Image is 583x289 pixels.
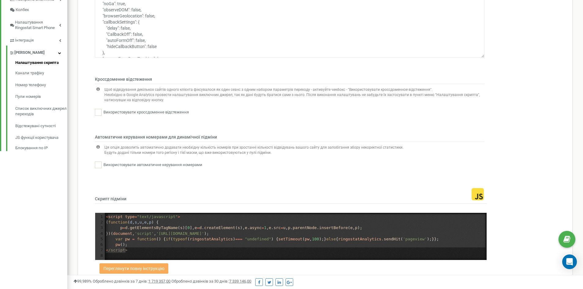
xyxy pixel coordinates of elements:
span: Колбек [16,7,29,13]
span: function [108,220,128,224]
span: () { ( ( ) ) { ( , );} { . ( );}}; [106,237,439,241]
div: 5 [95,236,104,242]
span: Оброблено дзвінків за 7 днів : [93,279,170,283]
a: Канали трафіку [15,67,67,79]
a: Номер телефону [15,79,67,91]
span: (); [106,242,128,247]
p: Щоб відвідування декількох сайтів одного клієнта фіксувалося як один сеанс з одним набором параме... [104,87,484,92]
span: < [106,248,108,252]
span: pw [125,237,130,241]
span: = [123,225,125,230]
span: "undefined" [245,237,271,241]
span: [PERSON_NAME] [14,50,45,56]
span: ( ( , , , , ) { [106,220,159,224]
a: Налаштування скрипта [15,60,67,67]
a: Блокування по IP [15,144,67,151]
span: p [149,220,151,224]
span: async [250,225,262,230]
span: 0 [187,225,190,230]
div: 4 [95,231,104,236]
span: else [326,237,336,241]
span: document [113,231,132,236]
span: ringostatAnalytics [190,237,233,241]
a: [PERSON_NAME] [9,46,67,58]
span: p [288,225,290,230]
span: Налаштування Ringostat Smart Phone [15,20,59,31]
p: Ця опція дозволить автоматично додавати необхідну кількість номерів при зростанні кількості відві... [104,145,403,150]
span: 1 [264,225,267,230]
p: Скрипт підміни [95,180,487,204]
div: Open Intercom Messenger [562,254,577,269]
label: Використовувати автоматичне керування номерами [102,162,202,168]
span: insertBefore [319,225,348,230]
span: type [125,214,135,219]
span: < [106,214,108,219]
label: Використовувати кроссдоменне відстеження [102,109,189,115]
span: '[URL][DOMAIN_NAME]' [156,231,204,236]
span: e [245,225,247,230]
span: getElementsByTagName [130,225,178,230]
span: === [235,237,242,241]
a: Інтеграція [9,33,67,46]
span: = [281,225,283,230]
span: setTimeout [278,237,302,241]
span: 99,989% [73,279,92,283]
span: d [125,225,128,230]
span: pw [115,242,120,247]
p: Кроссдоменне відстеження [95,76,484,84]
span: pw [305,237,310,241]
a: Налаштування Ringostat Smart Phone [9,15,67,33]
div: 1 [95,214,104,220]
a: Переглянути повну інструкцію [99,267,168,271]
a: Пули номерів [15,91,67,103]
div: 7 [95,247,104,253]
a: JS функції користувача [15,132,67,144]
span: = [197,225,199,230]
p: Необхідно в Google Analytics провести налаштування виключних джерел, так як дані будуть братися с... [104,92,484,103]
u: 7 339 146,00 [229,279,251,283]
span: e [269,225,271,230]
span: 'pageview' [403,237,427,241]
div: 6 [95,242,104,247]
a: Колбек [9,5,67,15]
span: s [180,225,183,230]
a: Список виключних джерел переходів [15,103,67,120]
span: sendHit [384,237,401,241]
div: 2 [95,220,104,225]
span: typeof [173,237,187,241]
span: d [130,220,132,224]
span: = [262,225,264,230]
span: = [132,237,135,241]
p: Будуть додані тільки номери того регіону і тієї маски, що вже використовуються у пулі підміни. [104,150,403,155]
span: u [283,225,286,230]
span: 'script' [135,231,154,236]
span: e [195,225,197,230]
span: var [115,237,122,241]
span: parentNode [293,225,317,230]
span: p [120,225,123,230]
a: Відстежувані сутності [15,120,67,132]
u: 1 719 357,00 [148,279,170,283]
span: p [355,225,357,230]
span: e [350,225,353,230]
span: function [137,237,156,241]
span: /script> [108,248,128,252]
span: src [274,225,281,230]
span: script [108,214,123,219]
span: = [135,214,137,219]
span: s [135,220,137,224]
button: Переглянути повну інструкцію [99,263,168,274]
span: createElement [204,225,235,230]
span: Інтеграція [15,38,34,43]
span: "text/javascript" [137,214,178,219]
span: . ( )[ ], . ( ), . , . , . . ( , ); [106,225,362,230]
span: e [144,220,147,224]
div: 8 [95,253,104,258]
span: })( , , ); [106,231,209,236]
span: u [140,220,142,224]
div: 3 [95,225,104,231]
span: ringostatAnalytics [338,237,381,241]
span: s [238,225,240,230]
p: Автоматичне керування номерами для динамічної підміни [95,134,484,142]
span: Оброблено дзвінків за 30 днів : [171,279,251,283]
